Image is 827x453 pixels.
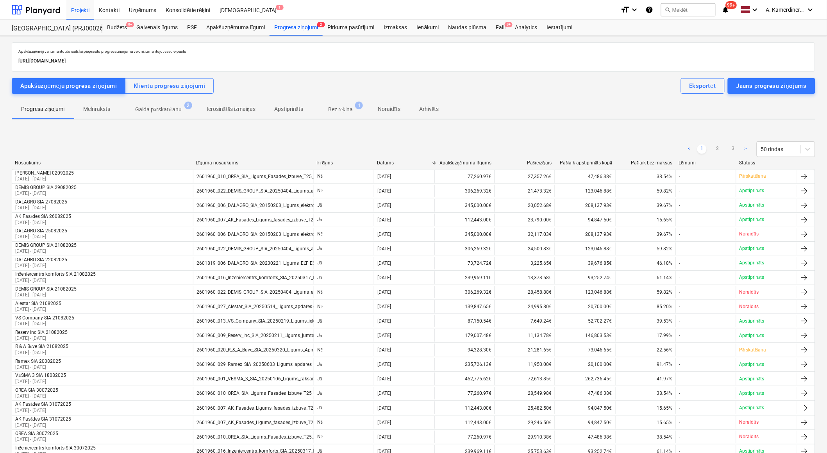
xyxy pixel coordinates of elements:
[317,160,371,166] div: Ir rēķins
[495,199,555,212] div: 20,052.68€
[314,170,374,183] div: Nē
[434,387,495,399] div: 77,260.97€
[15,407,71,414] p: [DATE] - [DATE]
[377,376,391,382] div: [DATE]
[15,321,74,327] p: [DATE] - [DATE]
[196,260,399,266] div: 2601819_006_DALAGRO_SIA_20230221_Ligums_ELT_EST_T25_ak_KK1 (1) (1)-signed-signed.pdf
[679,333,680,338] div: -
[555,170,615,183] div: 47,486.38€
[419,105,439,113] p: Arhivēts
[495,373,555,385] div: 72,613.85€
[510,20,542,36] div: Analytics
[657,362,672,367] span: 91.47%
[15,306,61,313] p: [DATE] - [DATE]
[15,330,68,335] div: Reserv Inc SIA 21082025
[645,5,653,14] i: Zināšanu pamats
[555,358,615,371] div: 20,100.00€
[728,78,815,94] button: Jauns progresa ziņojums
[657,260,672,266] span: 46.18%
[207,105,255,113] p: Ierosinātās izmaiņas
[495,344,555,356] div: 21,281.65€
[438,160,492,166] div: Apakšuzņēmuma līgums
[21,105,64,113] p: Progresa ziņojumi
[657,188,672,194] span: 59.82%
[739,405,764,411] p: Apstiprināts
[377,405,391,411] div: [DATE]
[726,1,737,9] span: 99+
[739,390,764,397] p: Apstiprināts
[12,78,125,94] button: Apakšuzņēmēju progresa ziņojumi
[377,160,431,166] div: Datums
[102,20,132,36] div: Budžets
[377,391,391,396] div: [DATE]
[15,436,58,443] p: [DATE] - [DATE]
[679,376,680,382] div: -
[679,434,680,440] div: -
[434,257,495,269] div: 73,724.72€
[377,362,391,367] div: [DATE]
[377,174,391,179] div: [DATE]
[132,20,182,36] a: Galvenais līgums
[15,214,71,219] div: AK Fasādes SIA 26082025
[377,246,391,251] div: [DATE]
[377,232,391,237] div: [DATE]
[495,431,555,443] div: 29,910.38€
[434,170,495,183] div: 77,260.97€
[314,358,374,371] div: Jā
[679,160,733,166] div: Lēmumi
[739,173,766,180] p: Pārskatīšana
[15,358,61,364] div: Ramex SIA 20082025
[276,5,284,10] span: 1
[739,187,764,194] p: Apstiprināts
[555,214,615,226] div: 94,847.50€
[555,228,615,241] div: 208,137.93€
[196,232,425,237] div: 2601960_006_DALAGRO_SIA_20150203_Ligums_elektroapgades_ieksejie_tikli_T25_2karta_30.01AK_KK1.pdf
[739,160,793,166] div: Statuss
[495,271,555,284] div: 13,373.58€
[657,391,672,396] span: 38.54%
[555,373,615,385] div: 262,736.45€
[15,335,68,342] p: [DATE] - [DATE]
[679,188,680,194] div: -
[317,22,325,27] span: 2
[491,20,510,36] div: Faili
[679,174,680,179] div: -
[434,315,495,327] div: 87,150.54€
[15,373,66,378] div: VĒSMA 3 SIA 18082025
[739,216,764,223] p: Apstiprināts
[328,105,353,114] p: Bez rēķina
[739,231,759,237] p: Noraidīts
[434,286,495,298] div: 306,269.32€
[274,105,303,113] p: Apstiprināts
[555,387,615,399] div: 47,486.38€
[15,190,77,197] p: [DATE] - [DATE]
[434,185,495,197] div: 306,269.32€
[377,217,391,223] div: [DATE]
[15,315,74,321] div: VS Company SIA 21082025
[196,246,366,251] div: 2601960_022_DEMIS_GROUP_SIA_20250404_Ligums_apdares_darbi_T25_2k.pdf
[697,144,707,154] a: Page 1 is your current page
[379,20,412,36] a: Izmaksas
[739,202,764,209] p: Apstiprināts
[15,160,190,166] div: Nosaukums
[377,260,391,266] div: [DATE]
[314,329,374,342] div: Jā
[495,358,555,371] div: 11,950.00€
[495,300,555,313] div: 24,995.80€
[18,57,809,65] p: [URL][DOMAIN_NAME]
[739,303,759,310] p: Noraidīts
[657,333,672,338] span: 17.99%
[377,304,391,309] div: [DATE]
[542,20,577,36] a: Iestatījumi
[83,105,110,113] p: Melnraksts
[314,271,374,284] div: Jā
[15,416,71,422] div: AK Fasādes SIA 31072025
[314,257,374,269] div: Jā
[377,333,391,338] div: [DATE]
[657,232,672,237] span: 39.67%
[750,5,760,14] i: keyboard_arrow_down
[15,199,67,205] div: DALAGRO SIA 27082025
[15,431,58,436] div: OREA SIA 30072025
[495,228,555,241] div: 32,117.03€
